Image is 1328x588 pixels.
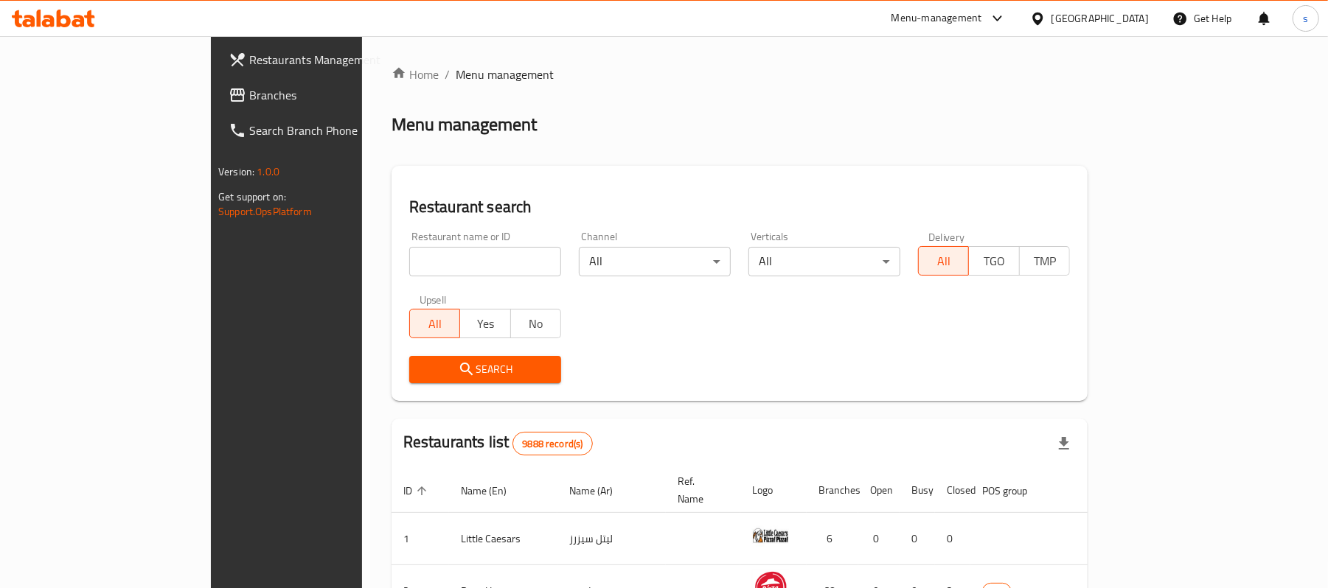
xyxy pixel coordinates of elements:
[1019,246,1070,276] button: TMP
[217,113,433,148] a: Search Branch Phone
[249,122,421,139] span: Search Branch Phone
[1046,426,1082,461] div: Export file
[217,42,433,77] a: Restaurants Management
[416,313,454,335] span: All
[392,66,1088,83] nav: breadcrumb
[858,468,900,513] th: Open
[445,66,450,83] li: /
[449,513,557,565] td: Little Caesars
[257,162,279,181] span: 1.0.0
[807,513,858,565] td: 6
[409,356,561,383] button: Search
[807,468,858,513] th: Branches
[421,360,549,379] span: Search
[510,309,561,338] button: No
[748,247,900,276] div: All
[409,247,561,276] input: Search for restaurant name or ID..
[218,162,254,181] span: Version:
[968,246,1019,276] button: TGO
[935,513,970,565] td: 0
[918,246,969,276] button: All
[752,517,789,554] img: Little Caesars
[409,196,1070,218] h2: Restaurant search
[420,294,447,304] label: Upsell
[740,468,807,513] th: Logo
[925,251,963,272] span: All
[461,482,526,500] span: Name (En)
[403,431,593,455] h2: Restaurants list
[678,472,723,508] span: Ref. Name
[935,468,970,513] th: Closed
[579,247,731,276] div: All
[569,482,632,500] span: Name (Ar)
[517,313,555,335] span: No
[513,437,591,451] span: 9888 record(s)
[456,66,554,83] span: Menu management
[512,432,592,455] div: Total records count
[982,482,1046,500] span: POS group
[217,77,433,113] a: Branches
[218,202,312,221] a: Support.OpsPlatform
[392,113,537,136] h2: Menu management
[1303,10,1308,27] span: s
[1051,10,1149,27] div: [GEOGRAPHIC_DATA]
[249,86,421,104] span: Branches
[900,513,935,565] td: 0
[1026,251,1064,272] span: TMP
[900,468,935,513] th: Busy
[557,513,666,565] td: ليتل سيزرز
[858,513,900,565] td: 0
[403,482,431,500] span: ID
[975,251,1013,272] span: TGO
[249,51,421,69] span: Restaurants Management
[928,231,965,242] label: Delivery
[466,313,504,335] span: Yes
[218,187,286,206] span: Get support on:
[891,10,982,27] div: Menu-management
[409,309,460,338] button: All
[459,309,510,338] button: Yes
